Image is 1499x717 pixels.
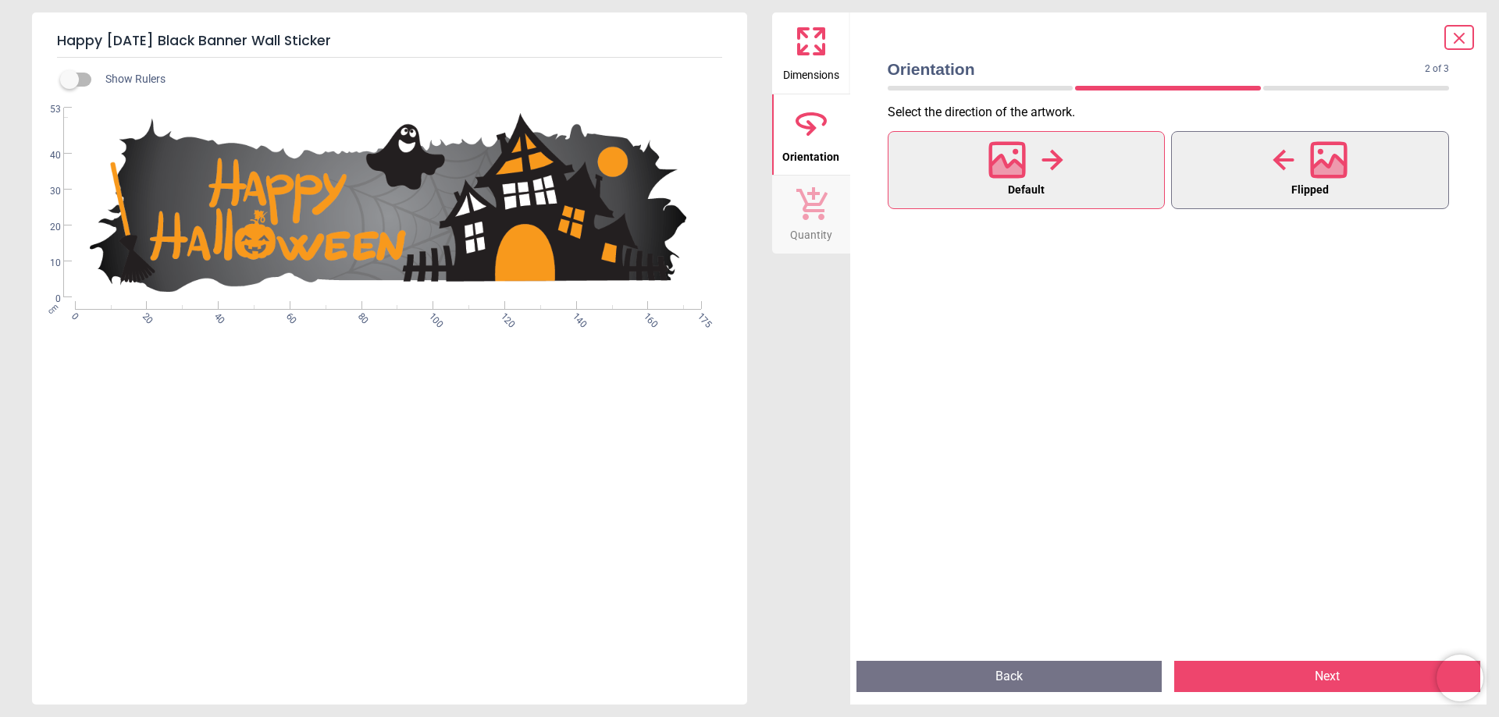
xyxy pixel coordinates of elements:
[497,311,507,321] span: 120
[425,311,436,321] span: 100
[1437,655,1483,701] iframe: Brevo live chat
[31,185,61,198] span: 30
[772,94,850,176] button: Orientation
[354,311,365,321] span: 80
[45,301,59,315] span: cm
[888,58,1426,80] span: Orientation
[694,311,704,321] span: 175
[772,12,850,94] button: Dimensions
[1174,661,1480,692] button: Next
[772,176,850,254] button: Quantity
[31,221,61,234] span: 20
[782,142,839,165] span: Orientation
[31,293,61,306] span: 0
[783,60,839,83] span: Dimensions
[888,131,1166,209] button: Default
[641,311,651,321] span: 160
[888,104,1462,121] p: Select the direction of the artwork .
[140,311,150,321] span: 20
[569,311,579,321] span: 140
[790,220,832,243] span: Quantity
[1291,180,1329,201] span: Flipped
[68,311,78,321] span: 0
[31,257,61,270] span: 10
[57,25,722,58] h5: Happy [DATE] Black Banner Wall Sticker
[283,311,293,321] span: 60
[856,661,1163,692] button: Back
[69,70,747,89] div: Show Rulers
[1008,180,1045,201] span: Default
[211,311,221,321] span: 40
[1171,131,1449,209] button: Flipped
[31,149,61,162] span: 40
[31,103,61,116] span: 53
[1425,62,1449,76] span: 2 of 3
